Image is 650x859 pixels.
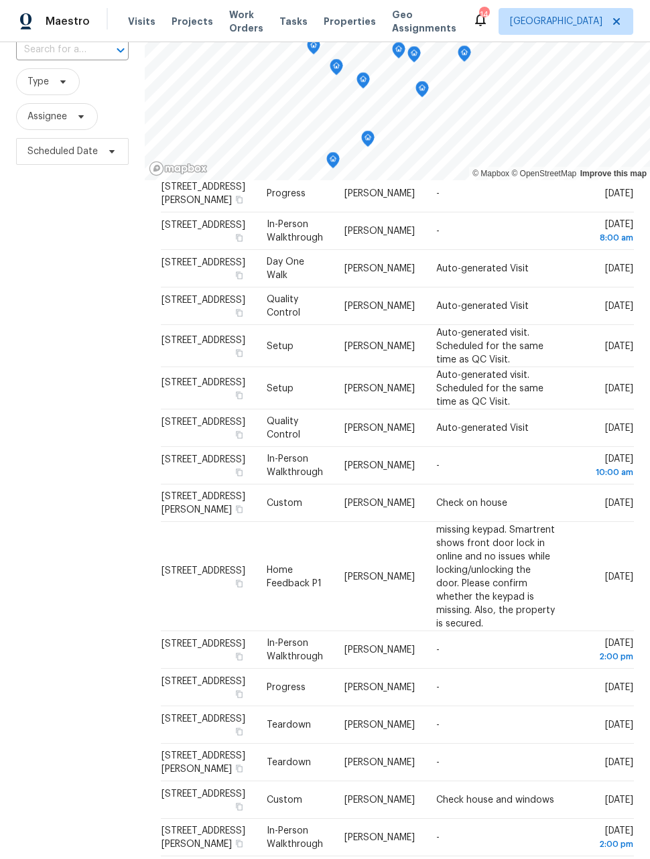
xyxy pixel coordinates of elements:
[330,59,343,80] div: Map marker
[605,795,633,805] span: [DATE]
[27,110,67,123] span: Assignee
[436,499,507,508] span: Check on house
[576,838,633,851] div: 2:00 pm
[128,15,155,28] span: Visits
[436,423,529,433] span: Auto-generated Visit
[344,383,415,393] span: [PERSON_NAME]
[510,15,602,28] span: [GEOGRAPHIC_DATA]
[344,572,415,581] span: [PERSON_NAME]
[605,499,633,508] span: [DATE]
[605,264,633,273] span: [DATE]
[436,370,543,406] span: Auto-generated visit. Scheduled for the same time as QC Visit.
[392,42,405,63] div: Map marker
[344,683,415,692] span: [PERSON_NAME]
[436,461,440,470] span: -
[161,335,245,344] span: [STREET_ADDRESS]
[436,833,440,842] span: -
[436,302,529,311] span: Auto-generated Visit
[576,466,633,479] div: 10:00 am
[233,688,245,700] button: Copy Address
[161,258,245,267] span: [STREET_ADDRESS]
[267,565,322,588] span: Home Feedback P1
[267,499,302,508] span: Custom
[605,189,633,198] span: [DATE]
[172,15,213,28] span: Projects
[267,795,302,805] span: Custom
[161,492,245,515] span: [STREET_ADDRESS][PERSON_NAME]
[161,377,245,387] span: [STREET_ADDRESS]
[267,220,323,243] span: In-Person Walkthrough
[436,795,554,805] span: Check house and windows
[605,720,633,730] span: [DATE]
[472,169,509,178] a: Mapbox
[233,466,245,478] button: Copy Address
[415,81,429,102] div: Map marker
[233,307,245,319] button: Copy Address
[436,525,555,628] span: missing keypad. Smartrent shows front door lock in online and no issues while locking/unlocking t...
[267,383,294,393] span: Setup
[267,720,311,730] span: Teardown
[605,683,633,692] span: [DATE]
[392,8,456,35] span: Geo Assignments
[344,226,415,236] span: [PERSON_NAME]
[279,17,308,26] span: Tasks
[344,302,415,311] span: [PERSON_NAME]
[356,72,370,93] div: Map marker
[161,417,245,427] span: [STREET_ADDRESS]
[361,131,375,151] div: Map marker
[267,257,304,280] span: Day One Walk
[576,650,633,663] div: 2:00 pm
[161,566,245,575] span: [STREET_ADDRESS]
[111,41,130,60] button: Open
[605,572,633,581] span: [DATE]
[161,677,245,686] span: [STREET_ADDRESS]
[436,226,440,236] span: -
[267,758,311,767] span: Teardown
[605,302,633,311] span: [DATE]
[233,577,245,589] button: Copy Address
[161,714,245,724] span: [STREET_ADDRESS]
[233,269,245,281] button: Copy Address
[267,826,323,849] span: In-Person Walkthrough
[161,639,245,649] span: [STREET_ADDRESS]
[511,169,576,178] a: OpenStreetMap
[576,220,633,245] span: [DATE]
[576,231,633,245] div: 8:00 am
[161,455,245,464] span: [STREET_ADDRESS]
[27,145,98,158] span: Scheduled Date
[344,758,415,767] span: [PERSON_NAME]
[233,838,245,850] button: Copy Address
[605,341,633,350] span: [DATE]
[233,503,245,515] button: Copy Address
[479,8,489,21] div: 14
[436,645,440,655] span: -
[576,639,633,663] span: [DATE]
[324,15,376,28] span: Properties
[267,639,323,661] span: In-Person Walkthrough
[233,801,245,813] button: Copy Address
[233,389,245,401] button: Copy Address
[233,763,245,775] button: Copy Address
[436,720,440,730] span: -
[605,758,633,767] span: [DATE]
[436,683,440,692] span: -
[307,38,320,59] div: Map marker
[436,264,529,273] span: Auto-generated Visit
[233,651,245,663] button: Copy Address
[233,346,245,358] button: Copy Address
[580,169,647,178] a: Improve this map
[344,499,415,508] span: [PERSON_NAME]
[605,423,633,433] span: [DATE]
[344,720,415,730] span: [PERSON_NAME]
[344,645,415,655] span: [PERSON_NAME]
[458,46,471,66] div: Map marker
[344,833,415,842] span: [PERSON_NAME]
[233,429,245,441] button: Copy Address
[229,8,263,35] span: Work Orders
[267,295,300,318] span: Quality Control
[233,232,245,244] button: Copy Address
[267,341,294,350] span: Setup
[436,189,440,198] span: -
[161,826,245,849] span: [STREET_ADDRESS][PERSON_NAME]
[436,328,543,364] span: Auto-generated visit. Scheduled for the same time as QC Visit.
